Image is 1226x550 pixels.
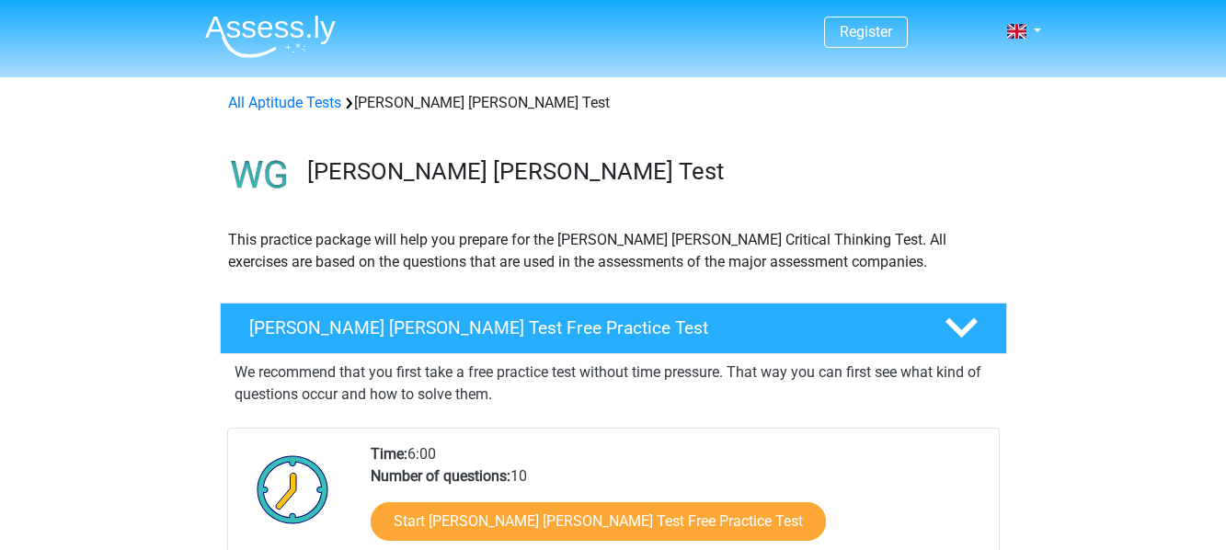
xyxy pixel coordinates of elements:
[235,361,992,406] p: We recommend that you first take a free practice test without time pressure. That way you can fir...
[371,467,510,485] b: Number of questions:
[221,136,299,214] img: watson glaser test
[371,445,407,463] b: Time:
[307,157,992,186] h3: [PERSON_NAME] [PERSON_NAME] Test
[228,229,999,273] p: This practice package will help you prepare for the [PERSON_NAME] [PERSON_NAME] Critical Thinking...
[371,502,826,541] a: Start [PERSON_NAME] [PERSON_NAME] Test Free Practice Test
[221,92,1006,114] div: [PERSON_NAME] [PERSON_NAME] Test
[205,15,336,58] img: Assessly
[246,443,339,535] img: Clock
[840,23,892,40] a: Register
[228,94,341,111] a: All Aptitude Tests
[249,317,915,338] h4: [PERSON_NAME] [PERSON_NAME] Test Free Practice Test
[212,303,1014,354] a: [PERSON_NAME] [PERSON_NAME] Test Free Practice Test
